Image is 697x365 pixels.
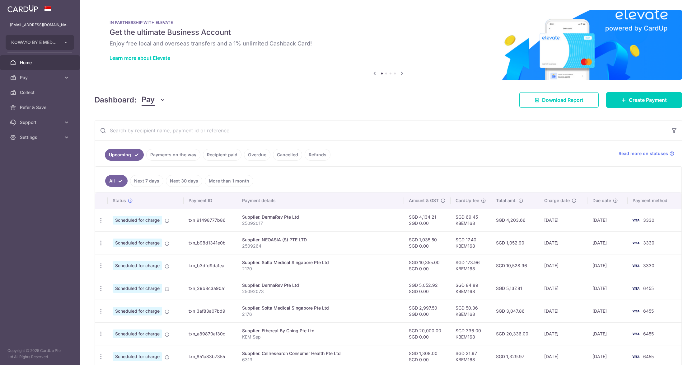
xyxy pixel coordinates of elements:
th: Payment method [628,192,681,209]
td: SGD 336.00 KBEM168 [451,322,491,345]
a: Learn more about Elevate [110,55,170,61]
img: Bank Card [629,239,642,247]
td: SGD 5,137.81 [491,277,539,300]
td: SGD 84.89 KBEM168 [451,277,491,300]
td: SGD 10,355.00 SGD 0.00 [404,254,451,277]
p: 2509264 [242,243,399,249]
span: Due date [592,197,611,204]
th: Payment ID [184,192,237,209]
td: SGD 50.36 KBEM168 [451,300,491,322]
a: Recipient paid [203,149,241,161]
a: Download Report [519,92,599,108]
a: More than 1 month [205,175,253,187]
input: Search by recipient name, payment id or reference [95,121,667,140]
a: Create Payment [606,92,682,108]
td: [DATE] [539,277,587,300]
span: Home [20,59,61,66]
td: txn_a89870af30c [184,322,237,345]
td: SGD 2,997.50 SGD 0.00 [404,300,451,322]
span: Download Report [542,96,583,104]
td: [DATE] [587,209,628,231]
h6: Enjoy free local and overseas transfers and a 1% unlimited Cashback Card! [110,40,667,47]
td: SGD 5,052.92 SGD 0.00 [404,277,451,300]
td: [DATE] [587,277,628,300]
p: [EMAIL_ADDRESS][DOMAIN_NAME] [10,22,70,28]
button: Pay [142,94,166,106]
span: 6455 [643,308,654,314]
td: [DATE] [539,322,587,345]
a: Next 30 days [166,175,202,187]
img: Bank Card [629,216,642,224]
span: Scheduled for charge [113,329,162,338]
span: Scheduled for charge [113,216,162,225]
img: Bank Card [629,262,642,269]
td: [DATE] [587,254,628,277]
p: 2170 [242,266,399,272]
a: Overdue [244,149,270,161]
td: SGD 17.40 KBEM168 [451,231,491,254]
button: KOWAYO BY E MEDI PTE. LTD. [6,35,74,50]
h5: Get the ultimate Business Account [110,27,667,37]
span: Pay [20,74,61,81]
p: 6313 [242,357,399,363]
span: Support [20,119,61,126]
p: 25092073 [242,288,399,295]
td: txn_29b8c3a90a1 [184,277,237,300]
span: 3330 [643,217,654,223]
span: 6455 [643,286,654,291]
span: Settings [20,134,61,140]
td: [DATE] [587,322,628,345]
td: SGD 4,134.21 SGD 0.00 [404,209,451,231]
td: txn_b3dfd9da1ea [184,254,237,277]
div: Supplier. Solta Medical Singapore Pte Ltd [242,305,399,311]
span: Create Payment [629,96,667,104]
h4: Dashboard: [95,94,137,106]
a: Upcoming [105,149,144,161]
div: Supplier. DermaRev Pte Ltd [242,282,399,288]
th: Payment details [237,192,404,209]
span: Scheduled for charge [113,284,162,293]
span: 3330 [643,240,654,245]
td: SGD 10,528.96 [491,254,539,277]
td: [DATE] [539,209,587,231]
td: txn_3af83a07bd9 [184,300,237,322]
p: 25092017 [242,220,399,226]
td: [DATE] [539,300,587,322]
span: Refer & Save [20,104,61,111]
p: IN PARTNERSHIP WITH ELEVATE [110,20,667,25]
a: Refunds [305,149,330,161]
span: Amount & GST [409,197,439,204]
div: Supplier. Solta Medical Singapore Pte Ltd [242,259,399,266]
td: SGD 173.96 KBEM168 [451,254,491,277]
span: KOWAYO BY E MEDI PTE. LTD. [11,39,57,45]
span: Scheduled for charge [113,352,162,361]
span: Collect [20,89,61,96]
img: Bank Card [629,285,642,292]
span: Scheduled for charge [113,307,162,315]
td: SGD 20,336.00 [491,322,539,345]
td: SGD 3,047.86 [491,300,539,322]
img: Bank Card [629,353,642,360]
div: Supplier. NEOASIA (S) PTE LTD [242,237,399,243]
td: [DATE] [587,300,628,322]
td: SGD 4,203.66 [491,209,539,231]
img: CardUp [7,5,38,12]
span: Read more on statuses [619,150,668,157]
span: Total amt. [496,197,517,204]
a: Cancelled [273,149,302,161]
td: [DATE] [539,254,587,277]
a: Read more on statuses [619,150,674,157]
img: Renovation banner [95,10,682,80]
img: Bank Card [629,307,642,315]
span: Pay [142,94,155,106]
div: Supplier. Ethereal By Ching Pte Ltd [242,328,399,334]
span: Scheduled for charge [113,239,162,247]
img: Bank Card [629,330,642,338]
span: Status [113,197,126,204]
span: 6455 [643,331,654,336]
span: Charge date [544,197,570,204]
p: KEM Sep [242,334,399,340]
td: [DATE] [587,231,628,254]
td: txn_b98d1341e0b [184,231,237,254]
td: [DATE] [539,231,587,254]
